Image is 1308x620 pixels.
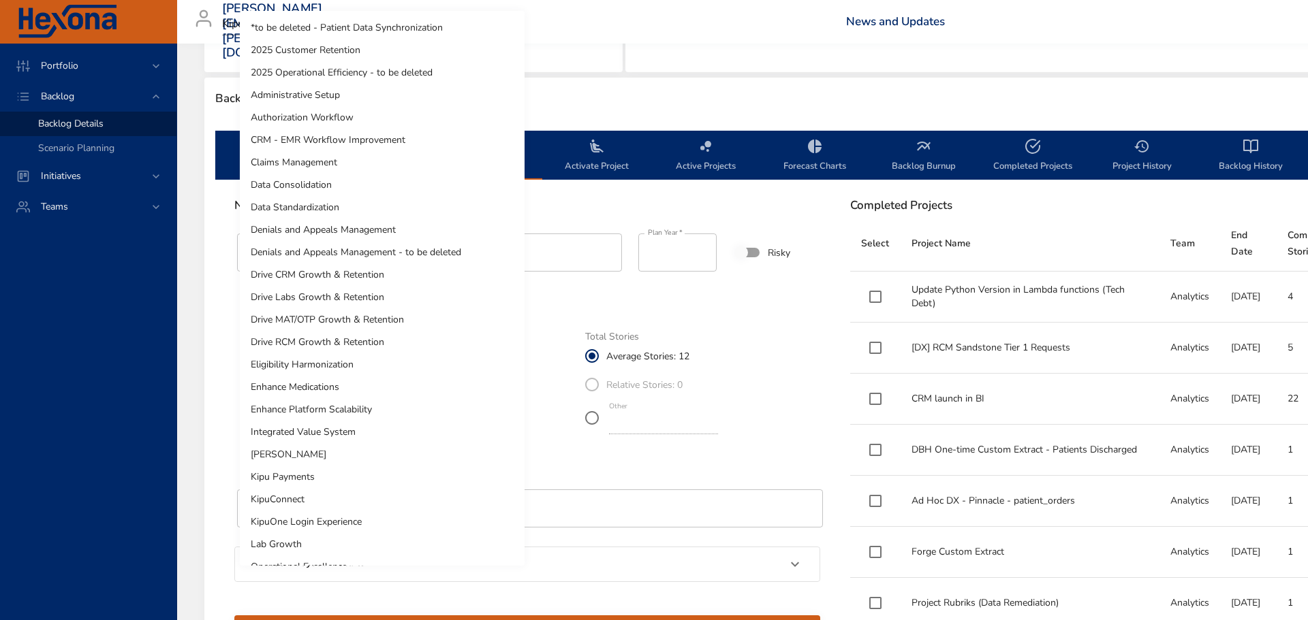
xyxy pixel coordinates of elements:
[240,174,525,196] li: Data Consolidation
[240,488,525,510] li: KipuConnect
[240,16,525,39] li: *to be deleted - Patient Data Synchronization
[240,286,525,308] li: Drive Labs Growth & Retention
[240,353,525,376] li: Eligibility Harmonization
[240,241,525,263] li: Denials and Appeals Management - to be deleted
[240,533,525,555] li: Lab Growth
[240,376,525,398] li: Enhance Medications
[240,218,525,241] li: Denials and Appeals Management
[240,466,525,488] li: Kipu Payments
[240,331,525,353] li: Drive RCM Growth & Retention
[240,129,525,151] li: CRM - EMR Workflow Improvement
[240,196,525,218] li: Data Standardization
[240,398,525,421] li: Enhance Platform Scalability
[240,443,525,466] li: [PERSON_NAME]
[240,151,525,174] li: Claims Management
[240,555,525,578] li: Operational Excellence
[240,510,525,533] li: KipuOne Login Experience
[240,263,525,286] li: Drive CRM Growth & Retention
[240,84,525,106] li: Administrative Setup
[240,421,525,443] li: Integrated Value System
[240,61,525,84] li: 2025 Operational Efficiency - to be deleted
[240,39,525,61] li: 2025 Customer Retention
[240,308,525,331] li: Drive MAT/OTP Growth & Retention
[240,106,525,129] li: Authorization Workflow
